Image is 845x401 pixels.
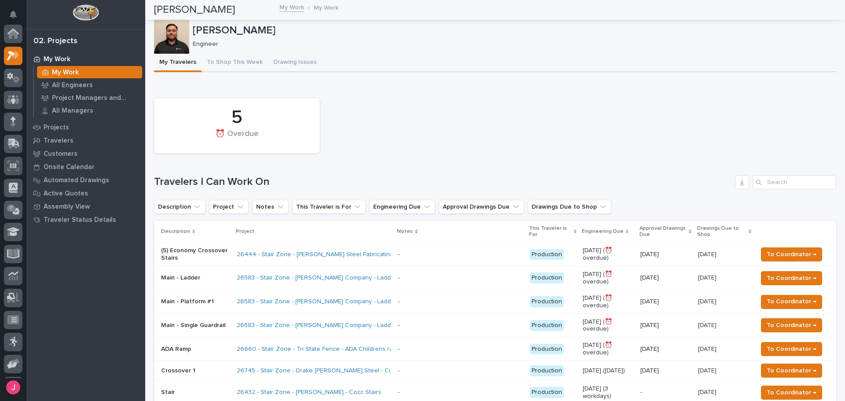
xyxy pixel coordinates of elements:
p: [DATE] (3 workdays) [583,385,634,400]
span: To Coordinator → [767,365,816,376]
p: [DATE] (⏰ overdue) [583,294,634,309]
p: Customers [44,150,77,158]
p: Approval Drawings Due [639,224,687,240]
div: - [398,389,400,396]
a: My Work [279,2,304,12]
tr: Main - Platform #126583 - Stair Zone - [PERSON_NAME] Company - Ladder with Platform - Production[... [154,290,836,314]
button: Approval Drawings Due [439,200,524,214]
div: Production [530,296,564,307]
img: Workspace Logo [73,4,99,21]
p: Main - Ladder [161,274,230,282]
p: Description [161,227,190,236]
p: Active Quotes [44,190,88,198]
a: Assembly View [26,200,145,213]
p: [DATE] (⏰ overdue) [583,247,634,262]
p: [DATE] (⏰ overdue) [583,318,634,333]
p: This Traveler is For [529,224,571,240]
p: Onsite Calendar [44,163,95,171]
div: Production [530,387,564,398]
a: Project Managers and Engineers [34,92,145,104]
button: users-avatar [4,378,22,397]
a: Travelers [26,134,145,147]
a: All Engineers [34,79,145,91]
button: Drawing Issues [268,54,322,72]
span: To Coordinator → [767,387,816,398]
p: [DATE] [640,346,691,353]
div: - [398,274,400,282]
p: [DATE] [698,387,718,396]
p: Traveler Status Details [44,216,116,224]
a: 26583 - Stair Zone - [PERSON_NAME] Company - Ladder with Platform [237,274,434,282]
button: To Coordinator → [761,342,822,356]
a: Onsite Calendar [26,160,145,173]
button: To Shop This Week [202,54,268,72]
p: My Work [52,69,79,77]
button: Notifications [4,5,22,24]
p: Crossover 1 [161,367,230,375]
button: To Coordinator → [761,295,822,309]
div: 5 [169,107,305,129]
button: To Coordinator → [761,271,822,285]
p: Project [236,227,254,236]
p: [DATE] [640,322,691,329]
p: [DATE] [640,298,691,305]
a: All Managers [34,104,145,117]
p: Main - Single Guardrail [161,322,230,329]
p: [DATE] [640,251,691,258]
div: - [398,322,400,329]
tr: Crossover 126745 - Stair Zone - Drake [PERSON_NAME] Steel - Custom Crossovers - Production[DATE] ... [154,361,836,381]
p: [DATE] (⏰ overdue) [583,342,634,357]
div: - [398,251,400,258]
a: 26745 - Stair Zone - Drake [PERSON_NAME] Steel - Custom Crossovers [237,367,441,375]
span: To Coordinator → [767,249,816,260]
span: To Coordinator → [767,296,816,307]
p: [DATE] ([DATE]) [583,367,634,375]
p: [DATE] [698,344,718,353]
button: To Coordinator → [761,386,822,400]
p: [DATE] [640,274,691,282]
a: 26660 - Stair Zone - Tri State Fence - ADA Childrens ramp [237,346,401,353]
p: Notes [397,227,413,236]
p: [DATE] [698,249,718,258]
p: - [640,389,691,396]
span: To Coordinator → [767,273,816,283]
p: My Work [314,2,338,12]
p: Assembly View [44,203,90,211]
button: To Coordinator → [761,364,822,378]
p: All Managers [52,107,93,115]
div: Production [530,249,564,260]
div: 02. Projects [33,37,77,46]
tr: Main - Single Guardrail26583 - Stair Zone - [PERSON_NAME] Company - Ladder with Platform - Produc... [154,313,836,337]
tr: ADA Ramp26660 - Stair Zone - Tri State Fence - ADA Childrens ramp - Production[DATE] (⏰ overdue)[... [154,337,836,361]
div: Production [530,344,564,355]
div: - [398,298,400,305]
div: Production [530,365,564,376]
button: To Coordinator → [761,318,822,332]
p: [PERSON_NAME] [193,24,833,37]
div: Production [530,272,564,283]
a: 26583 - Stair Zone - [PERSON_NAME] Company - Ladder with Platform [237,322,434,329]
p: Engineering Due [582,227,624,236]
p: Stair [161,389,230,396]
p: Main - Platform #1 [161,298,230,305]
button: To Coordinator → [761,247,822,261]
p: [DATE] (⏰ overdue) [583,271,634,286]
input: Search [753,175,836,189]
button: Notes [252,200,289,214]
p: (5) Economy Crossover Stairs [161,247,230,262]
a: Projects [26,121,145,134]
tr: Main - Ladder26583 - Stair Zone - [PERSON_NAME] Company - Ladder with Platform - Production[DATE]... [154,266,836,290]
div: Production [530,320,564,331]
p: Automated Drawings [44,177,109,184]
div: - [398,346,400,353]
div: Notifications [11,11,22,25]
button: Drawings Due to Shop [528,200,611,214]
div: ⏰ Overdue [169,129,305,148]
h1: Travelers I Can Work On [154,176,731,188]
p: ADA Ramp [161,346,230,353]
p: My Work [44,55,70,63]
a: 26444 - Stair Zone - [PERSON_NAME] Steel Fabricating Corp - Recreation Center Project [237,251,489,258]
span: To Coordinator → [767,320,816,331]
button: Description [154,200,206,214]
